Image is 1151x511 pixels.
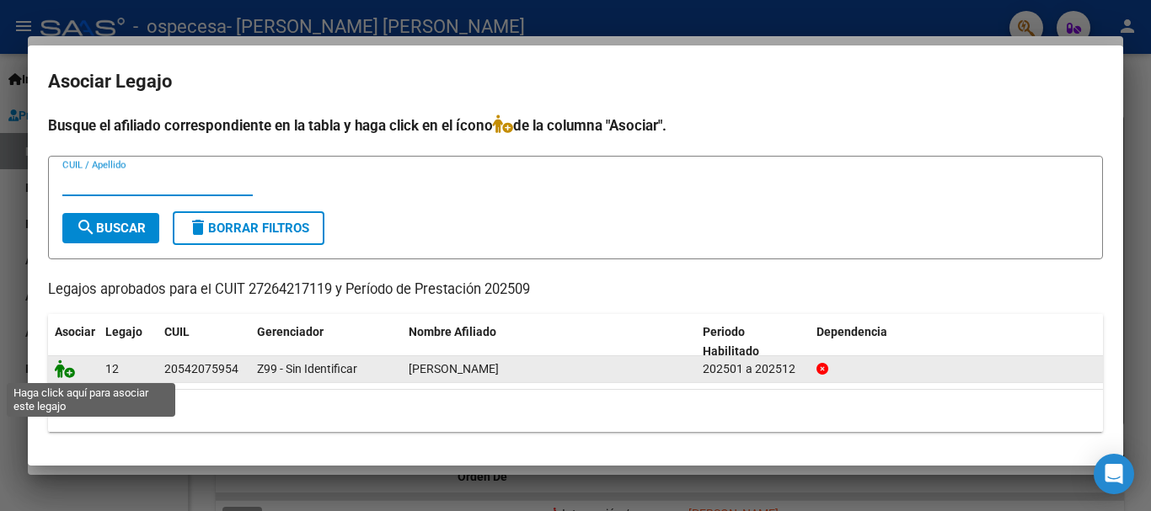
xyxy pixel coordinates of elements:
button: Borrar Filtros [173,211,324,245]
span: 12 [105,362,119,375]
div: 202501 a 202512 [703,359,803,379]
datatable-header-cell: CUIL [158,314,250,370]
h4: Busque el afiliado correspondiente en la tabla y haga click en el ícono de la columna "Asociar". [48,114,1103,136]
span: Nombre Afiliado [409,325,496,338]
datatable-header-cell: Gerenciador [250,314,402,370]
p: Legajos aprobados para el CUIT 27264217119 y Período de Prestación 202509 [48,279,1103,301]
span: Buscar [76,221,146,236]
span: Dependencia [816,325,887,338]
div: 1 registros [48,390,1103,432]
span: GUILLEN SANTINO ISMAEL [409,362,499,375]
button: Buscar [62,213,159,243]
span: Legajo [105,325,142,338]
datatable-header-cell: Periodo Habilitado [696,314,810,370]
datatable-header-cell: Asociar [48,314,99,370]
span: Asociar [55,325,95,338]
h2: Asociar Legajo [48,66,1103,98]
span: CUIL [164,325,190,338]
datatable-header-cell: Legajo [99,314,158,370]
span: Gerenciador [257,325,324,338]
datatable-header-cell: Nombre Afiliado [402,314,696,370]
span: Borrar Filtros [188,221,309,236]
mat-icon: delete [188,217,208,237]
span: Periodo Habilitado [703,325,759,358]
span: Z99 - Sin Identificar [257,362,357,375]
datatable-header-cell: Dependencia [810,314,1104,370]
mat-icon: search [76,217,96,237]
div: Open Intercom Messenger [1094,454,1134,494]
div: 20542075954 [164,359,238,379]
